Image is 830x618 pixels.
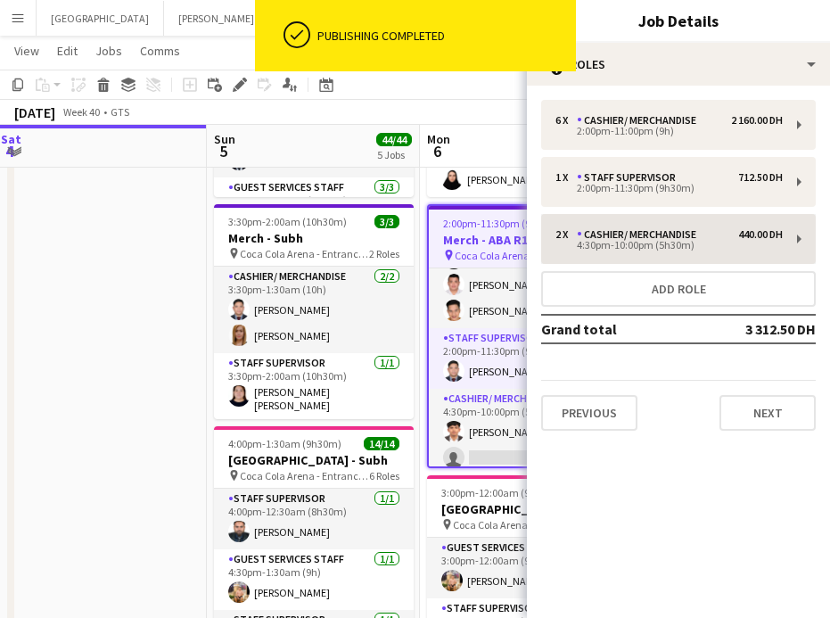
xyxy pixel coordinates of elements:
app-job-card: 3:30pm-2:00am (10h30m) (Mon)3/3Merch - Subh Coca Cola Arena - Entrance F2 RolesCashier/ Merchandi... [214,204,414,419]
div: 2 x [555,228,577,241]
span: Sat [1,131,21,147]
div: 5 Jobs [377,148,411,161]
div: Cashier/ Merchandise [577,114,703,127]
button: Next [719,395,816,431]
span: Coca Cola Arena - Entrance F [453,518,582,531]
app-card-role: Staff Supervisor1/13:30pm-2:00am (10h30m)[PERSON_NAME] [PERSON_NAME] [214,353,414,419]
td: Grand total [541,315,703,343]
td: 3 312.50 DH [703,315,816,343]
div: GTS [111,105,129,119]
a: View [7,39,46,62]
app-card-role: Cashier/ Merchandise4A1/24:30pm-10:00pm (5h30m)[PERSON_NAME] [429,389,625,475]
span: Edit [57,43,78,59]
app-card-role: Guest Services Staff3/36:15pm-12:30am (6h15m) [214,177,414,290]
h3: [GEOGRAPHIC_DATA] - Subh [214,452,414,468]
div: 2 160.00 DH [731,114,783,127]
span: 3:00pm-12:00am (9h) (Tue) [441,486,565,499]
button: [PERSON_NAME] [164,1,269,36]
div: 712.50 DH [738,171,783,184]
h3: Job Details [527,9,830,32]
div: Roles [527,43,830,86]
span: Coca Cola Arena - Entrance F [455,249,580,262]
span: 6 Roles [369,469,399,482]
span: 6 [424,141,450,161]
a: Comms [133,39,187,62]
div: Publishing completed [317,28,569,44]
h3: Merch - Subh [214,230,414,246]
h3: [GEOGRAPHIC_DATA] - ABA R1 [427,501,627,517]
button: Add role [541,271,816,307]
div: 1 x [555,171,577,184]
span: Week 40 [59,105,103,119]
app-card-role: Staff Supervisor1/14:00pm-12:30am (8h30m)[PERSON_NAME] [214,489,414,549]
div: [DATE] [14,103,55,121]
div: 4:30pm-10:00pm (5h30m) [555,241,783,250]
button: [GEOGRAPHIC_DATA] [37,1,164,36]
span: Coca Cola Arena - Entrance F [240,469,369,482]
span: Mon [427,131,450,147]
div: Cashier/ Merchandise [577,228,703,241]
span: 5 [211,141,235,161]
span: 2:00pm-11:30pm (9h30m) [443,217,561,230]
span: Jobs [95,43,122,59]
div: 440.00 DH [738,228,783,241]
span: 4:00pm-1:30am (9h30m) (Mon) [228,437,364,450]
span: 3:30pm-2:00am (10h30m) (Mon) [228,215,374,228]
span: 14/14 [364,437,399,450]
span: 44/44 [376,133,412,146]
app-card-role: Staff Supervisor1/12:00pm-11:30pm (9h30m)[PERSON_NAME] [429,328,625,389]
button: Previous [541,395,637,431]
h3: Merch - ABA R1 [429,232,625,248]
div: 6 x [555,114,577,127]
a: Jobs [88,39,129,62]
a: Edit [50,39,85,62]
span: 3/3 [374,215,399,228]
app-card-role: Guest Services Staff1/13:00pm-12:00am (9h)[PERSON_NAME] [427,538,627,598]
span: 2 Roles [369,247,399,260]
span: Coca Cola Arena - Entrance F [240,247,369,260]
app-job-card: 2:00pm-11:30pm (9h30m)8/9Merch - ABA R1 Coca Cola Arena - Entrance F3 Roles[PERSON_NAME][PERSON_N... [427,204,627,468]
div: 2:00pm-11:30pm (9h30m) [555,184,783,193]
span: Sun [214,131,235,147]
app-card-role: Cashier/ Merchandise2/23:30pm-1:30am (10h)[PERSON_NAME][PERSON_NAME] [214,267,414,353]
div: 2:00pm-11:00pm (9h) [555,127,783,136]
span: Comms [140,43,180,59]
span: View [14,43,39,59]
app-card-role: Guest Services Staff1/14:30pm-1:30am (9h)[PERSON_NAME] [214,549,414,610]
div: Staff Supervisor [577,171,683,184]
